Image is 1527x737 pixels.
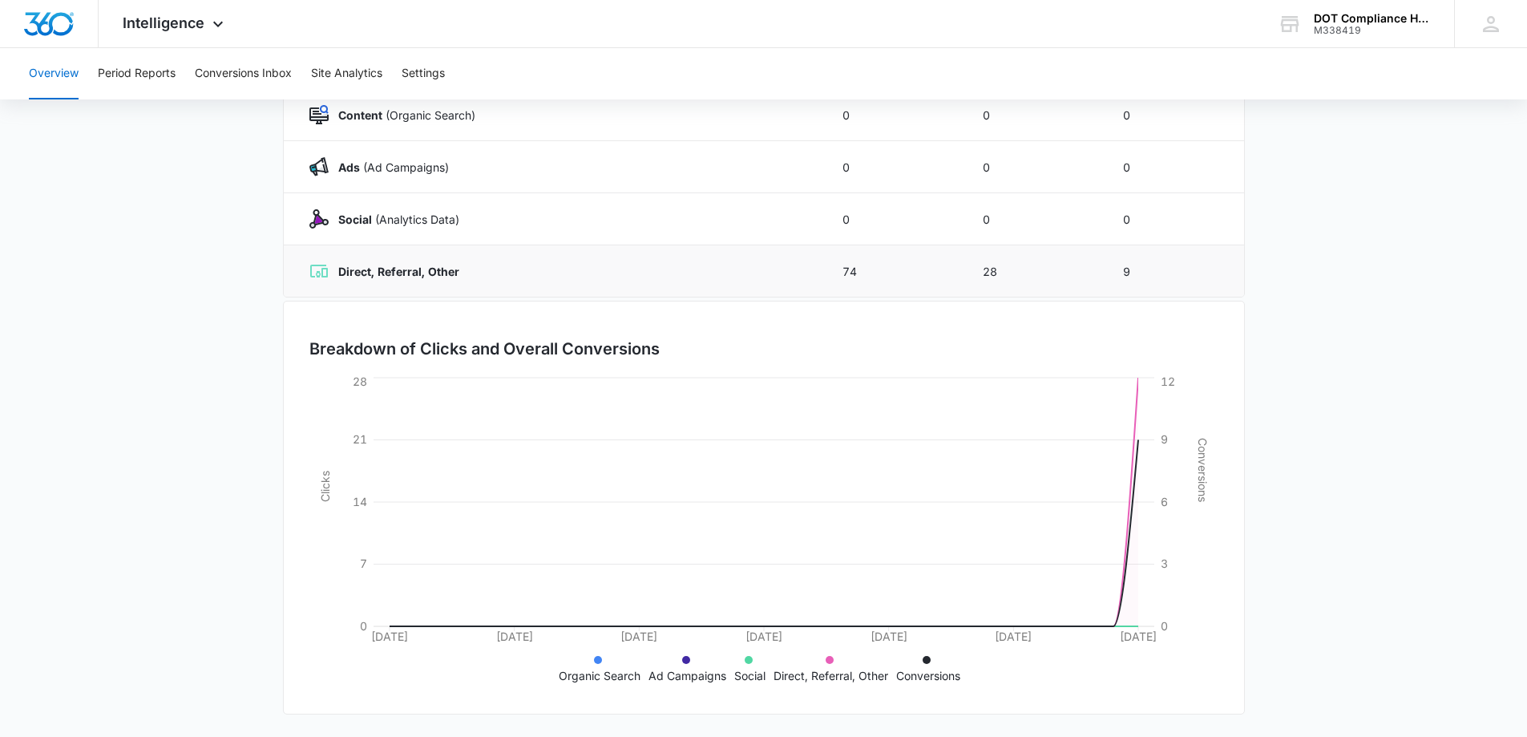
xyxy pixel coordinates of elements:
[1104,245,1244,298] td: 9
[123,14,204,31] span: Intelligence
[309,209,329,229] img: Social
[823,141,963,193] td: 0
[317,471,331,502] tspan: Clicks
[823,193,963,245] td: 0
[963,141,1104,193] td: 0
[311,48,382,99] button: Site Analytics
[774,667,888,684] p: Direct, Referral, Other
[1161,557,1168,570] tspan: 3
[338,160,360,174] strong: Ads
[559,667,640,684] p: Organic Search
[329,211,459,228] p: (Analytics Data)
[995,630,1032,643] tspan: [DATE]
[402,48,445,99] button: Settings
[1161,375,1175,388] tspan: 12
[353,495,367,508] tspan: 14
[1120,630,1157,643] tspan: [DATE]
[371,630,408,643] tspan: [DATE]
[98,48,176,99] button: Period Reports
[1314,12,1431,25] div: account name
[495,630,532,643] tspan: [DATE]
[329,159,449,176] p: (Ad Campaigns)
[353,375,367,388] tspan: 28
[745,630,782,643] tspan: [DATE]
[309,157,329,176] img: Ads
[338,108,382,122] strong: Content
[329,107,475,124] p: (Organic Search)
[823,89,963,141] td: 0
[1196,438,1210,502] tspan: Conversions
[823,245,963,298] td: 74
[1104,141,1244,193] td: 0
[896,667,960,684] p: Conversions
[338,213,372,226] strong: Social
[353,432,367,446] tspan: 21
[620,630,657,643] tspan: [DATE]
[195,48,292,99] button: Conversions Inbox
[338,265,459,278] strong: Direct, Referral, Other
[1104,193,1244,245] td: 0
[1161,432,1168,446] tspan: 9
[648,667,726,684] p: Ad Campaigns
[360,619,367,633] tspan: 0
[360,557,367,570] tspan: 7
[1161,619,1168,633] tspan: 0
[963,245,1104,298] td: 28
[734,667,766,684] p: Social
[309,337,660,361] h3: Breakdown of Clicks and Overall Conversions
[870,630,907,643] tspan: [DATE]
[29,48,79,99] button: Overview
[1314,25,1431,36] div: account id
[1161,495,1168,508] tspan: 6
[963,89,1104,141] td: 0
[1104,89,1244,141] td: 0
[309,105,329,124] img: Content
[963,193,1104,245] td: 0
